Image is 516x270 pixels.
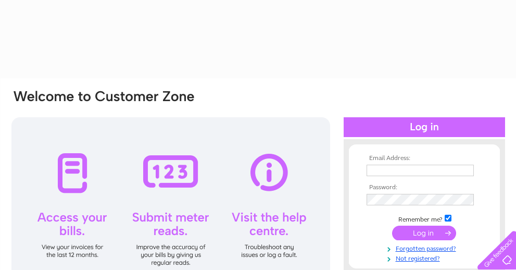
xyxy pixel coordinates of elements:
[367,243,485,253] a: Forgotten password?
[392,226,456,240] input: Submit
[367,253,485,263] a: Not registered?
[364,213,485,224] td: Remember me?
[364,184,485,191] th: Password:
[364,155,485,162] th: Email Address:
